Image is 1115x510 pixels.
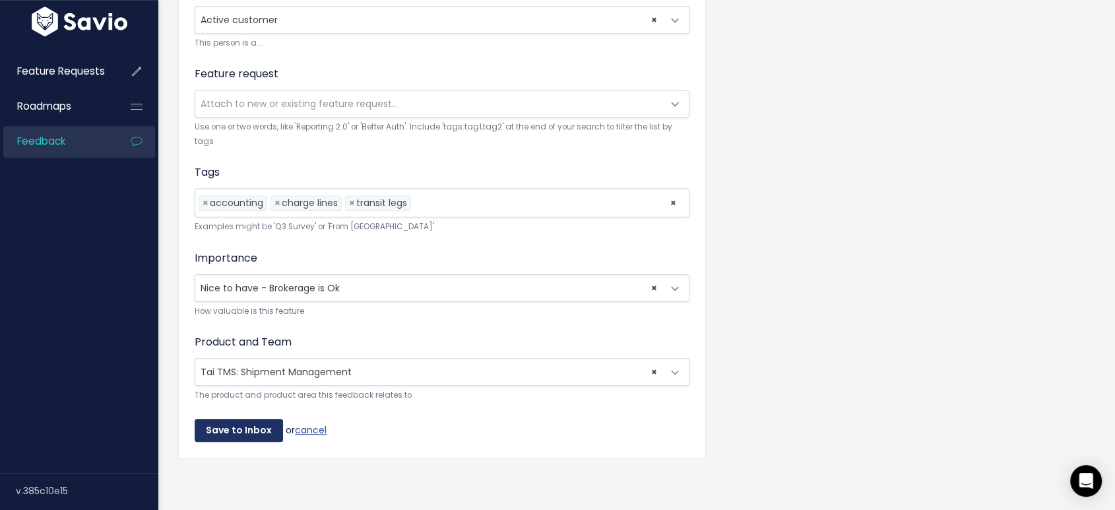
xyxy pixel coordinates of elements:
small: Use one or two words, like 'Reporting 2.0' or 'Better Auth'. Include 'tags:tag1,tag2' at the end ... [195,120,689,149]
span: × [651,7,657,33]
span: × [651,275,657,301]
label: Feature request [195,66,278,82]
a: Feature Requests [3,56,110,87]
span: Roadmaps [17,99,71,113]
span: Feature Requests [17,64,105,78]
a: Roadmaps [3,91,110,122]
input: Save to Inbox [195,419,283,443]
span: Nice to have - Brokerage is Ok [195,275,662,301]
span: charge lines [282,196,338,209]
span: transit legs [356,196,407,209]
div: v.385c10e15 [16,474,158,508]
span: Tai TMS: Shipment Management [195,358,689,386]
span: × [203,196,208,210]
span: Active customer [195,7,662,33]
img: logo-white.9d6f32f41409.svg [28,7,131,36]
span: Attach to new or existing feature request... [201,97,398,110]
a: cancel [295,423,327,436]
small: This person is a... [195,36,689,50]
a: Feedback [3,126,110,157]
span: Nice to have - Brokerage is Ok [195,274,689,302]
span: × [349,196,355,210]
label: Tags [195,164,220,180]
span: accounting [210,196,263,209]
small: How valuable is this feature [195,305,689,318]
span: Feedback [17,134,65,148]
li: charge lines [271,196,342,211]
div: Open Intercom Messenger [1070,465,1102,497]
li: transit legs [345,196,411,211]
small: Examples might be 'Q3 Survey' or 'From [GEOGRAPHIC_DATA]' [195,220,689,234]
small: The product and product area this feedback relates to [195,388,689,402]
span: Tai TMS: Shipment Management [195,359,662,385]
label: Importance [195,250,257,266]
span: Active customer [195,6,689,34]
span: × [274,196,280,210]
label: Product and Team [195,334,292,350]
li: accounting [199,196,267,211]
span: × [670,189,677,217]
span: × [651,359,657,385]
